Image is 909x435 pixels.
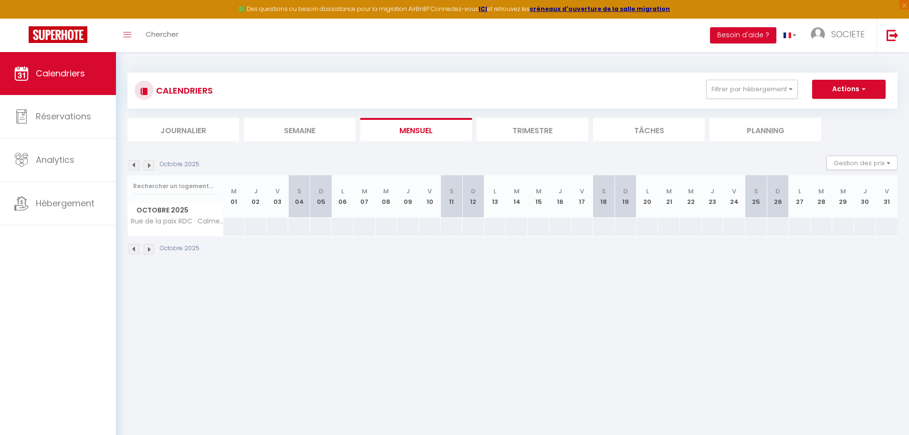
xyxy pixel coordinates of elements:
[666,187,672,196] abbr: M
[29,26,87,43] img: Super Booking
[528,175,550,218] th: 15
[798,187,801,196] abbr: L
[706,80,798,99] button: Filtrer par hébergement
[484,175,506,218] th: 13
[818,187,824,196] abbr: M
[811,27,825,42] img: ...
[332,175,354,218] th: 06
[558,187,562,196] abbr: J
[593,175,615,218] th: 18
[732,187,736,196] abbr: V
[593,118,705,141] li: Tâches
[129,218,225,225] span: Rue de la paix RDC · Calme & Cure - Proximité Thermes
[397,175,419,218] th: 09
[376,175,397,218] th: 08
[702,175,724,218] th: 23
[36,67,85,79] span: Calendriers
[710,27,776,43] button: Besoin d'aide ?
[602,187,606,196] abbr: S
[646,187,649,196] abbr: L
[128,203,223,217] span: Octobre 2025
[160,244,199,253] p: Octobre 2025
[160,160,199,169] p: Octobre 2025
[341,187,344,196] abbr: L
[549,175,571,218] th: 16
[297,187,302,196] abbr: S
[138,19,186,52] a: Chercher
[267,175,289,218] th: 03
[536,187,542,196] abbr: M
[623,187,628,196] abbr: D
[854,175,876,218] th: 30
[154,80,213,101] h3: CALENDRIERS
[615,175,637,218] th: 19
[530,5,670,13] a: créneaux d'ouverture de la salle migration
[231,187,237,196] abbr: M
[688,187,694,196] abbr: M
[826,156,898,170] button: Gestion des prix
[354,175,376,218] th: 07
[658,175,680,218] th: 21
[127,118,239,141] li: Journalier
[876,175,898,218] th: 31
[514,187,520,196] abbr: M
[754,187,758,196] abbr: S
[840,187,846,196] abbr: M
[710,187,714,196] abbr: J
[133,178,218,195] input: Rechercher un logement...
[831,28,865,40] span: SOCIETE
[223,175,245,218] th: 01
[406,187,410,196] abbr: J
[477,118,588,141] li: Trimestre
[362,187,367,196] abbr: M
[419,175,441,218] th: 10
[440,175,462,218] th: 11
[428,187,432,196] abbr: V
[275,187,280,196] abbr: V
[580,187,584,196] abbr: V
[710,118,821,141] li: Planning
[804,19,877,52] a: ... SOCIETE
[383,187,389,196] abbr: M
[745,175,767,218] th: 25
[254,187,258,196] abbr: J
[775,187,780,196] abbr: D
[680,175,702,218] th: 22
[887,29,899,41] img: logout
[812,80,886,99] button: Actions
[789,175,811,218] th: 27
[811,175,833,218] th: 28
[506,175,528,218] th: 14
[863,187,867,196] abbr: J
[8,4,36,32] button: Ouvrir le widget de chat LiveChat
[832,175,854,218] th: 29
[571,175,593,218] th: 17
[36,197,94,209] span: Hébergement
[244,118,355,141] li: Semaine
[319,187,324,196] abbr: D
[885,187,889,196] abbr: V
[245,175,267,218] th: 02
[479,5,487,13] a: ICI
[146,29,178,39] span: Chercher
[471,187,476,196] abbr: D
[36,110,91,122] span: Réservations
[493,187,496,196] abbr: L
[723,175,745,218] th: 24
[36,154,74,166] span: Analytics
[637,175,658,218] th: 20
[360,118,472,141] li: Mensuel
[310,175,332,218] th: 05
[767,175,789,218] th: 26
[288,175,310,218] th: 04
[462,175,484,218] th: 12
[449,187,454,196] abbr: S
